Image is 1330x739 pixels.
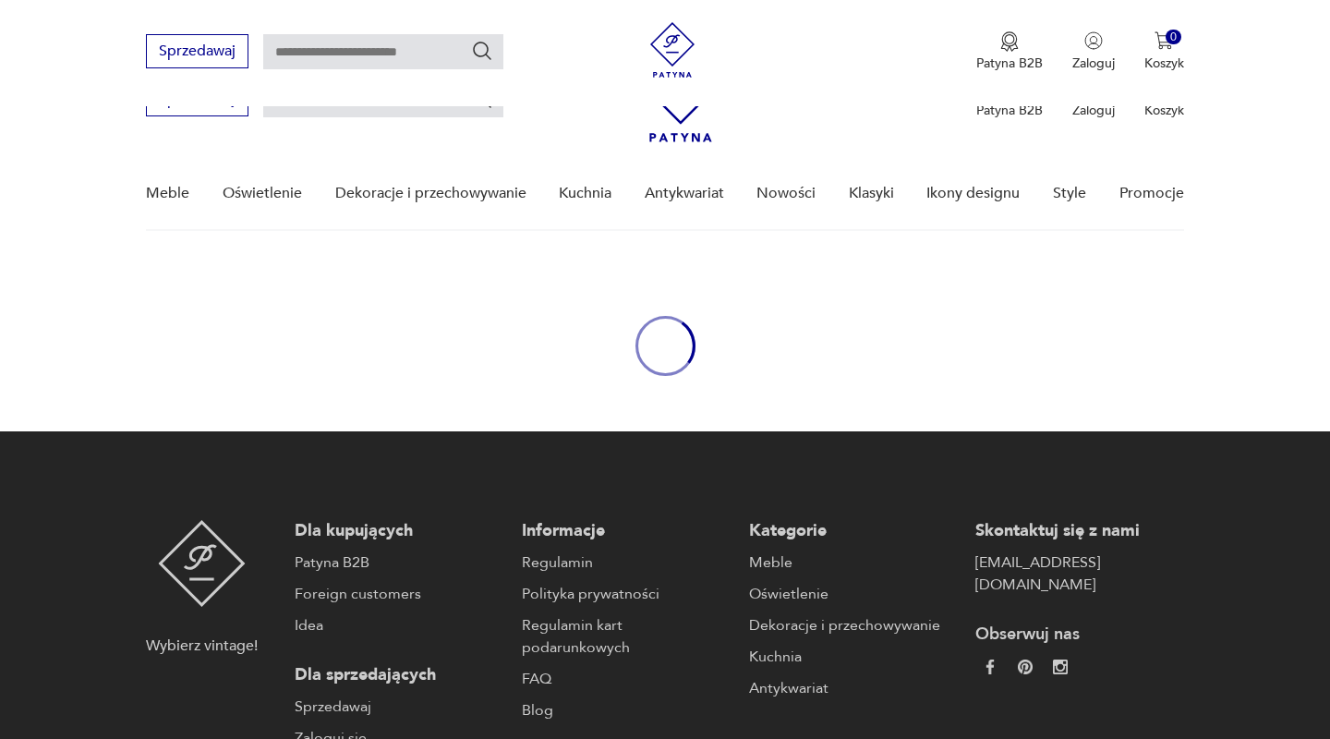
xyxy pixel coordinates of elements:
a: Sprzedawaj [146,94,248,107]
img: Patyna - sklep z meblami i dekoracjami vintage [158,520,246,607]
p: Koszyk [1144,55,1184,72]
a: Idea [295,614,503,636]
div: 0 [1166,30,1181,45]
a: Kuchnia [559,158,611,229]
p: Koszyk [1144,102,1184,119]
p: Wybierz vintage! [146,635,258,657]
a: [EMAIL_ADDRESS][DOMAIN_NAME] [975,551,1184,596]
button: Patyna B2B [976,31,1043,72]
a: FAQ [522,668,731,690]
p: Skontaktuj się z nami [975,520,1184,542]
a: Nowości [756,158,816,229]
img: Ikonka użytkownika [1084,31,1103,50]
a: Foreign customers [295,583,503,605]
a: Kuchnia [749,646,958,668]
a: Sprzedawaj [295,696,503,718]
a: Klasyki [849,158,894,229]
a: Regulamin [522,551,731,574]
a: Meble [749,551,958,574]
img: 37d27d81a828e637adc9f9cb2e3d3a8a.webp [1018,660,1033,674]
p: Patyna B2B [976,102,1043,119]
a: Blog [522,699,731,721]
a: Sprzedawaj [146,46,248,59]
p: Patyna B2B [976,55,1043,72]
a: Dekoracje i przechowywanie [335,158,526,229]
img: da9060093f698e4c3cedc1453eec5031.webp [983,660,997,674]
button: 0Koszyk [1144,31,1184,72]
a: Oświetlenie [223,158,302,229]
a: Oświetlenie [749,583,958,605]
img: c2fd9cf7f39615d9d6839a72ae8e59e5.webp [1053,660,1068,674]
p: Zaloguj [1072,55,1115,72]
p: Obserwuj nas [975,624,1184,646]
a: Regulamin kart podarunkowych [522,614,731,659]
img: Patyna - sklep z meblami i dekoracjami vintage [645,22,700,78]
a: Meble [146,158,189,229]
button: Zaloguj [1072,31,1115,72]
a: Ikony designu [926,158,1020,229]
button: Sprzedawaj [146,34,248,68]
p: Dla kupujących [295,520,503,542]
a: Dekoracje i przechowywanie [749,614,958,636]
img: Ikona koszyka [1155,31,1173,50]
a: Ikona medaluPatyna B2B [976,31,1043,72]
p: Dla sprzedających [295,664,503,686]
a: Promocje [1119,158,1184,229]
button: Szukaj [471,40,493,62]
a: Patyna B2B [295,551,503,574]
a: Style [1053,158,1086,229]
a: Antykwariat [749,677,958,699]
a: Polityka prywatności [522,583,731,605]
img: Ikona medalu [1000,31,1019,52]
a: Antykwariat [645,158,724,229]
p: Zaloguj [1072,102,1115,119]
p: Informacje [522,520,731,542]
p: Kategorie [749,520,958,542]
